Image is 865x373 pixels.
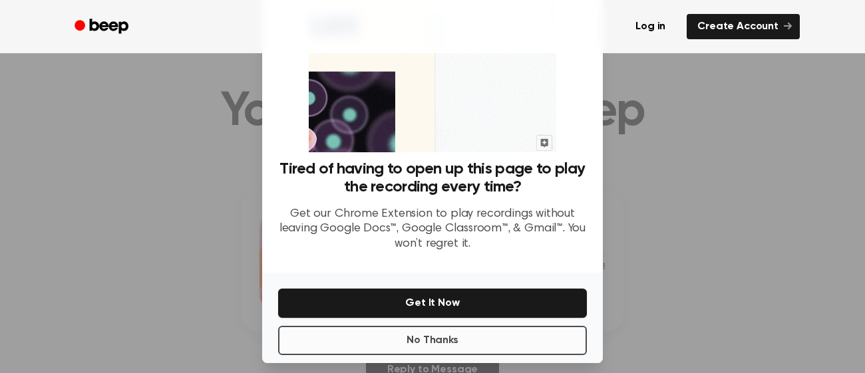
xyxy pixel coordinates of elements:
a: Beep [65,14,140,40]
p: Get our Chrome Extension to play recordings without leaving Google Docs™, Google Classroom™, & Gm... [278,207,587,252]
button: No Thanks [278,326,587,355]
a: Log in [622,11,679,42]
a: Create Account [687,14,800,39]
h3: Tired of having to open up this page to play the recording every time? [278,160,587,196]
button: Get It Now [278,289,587,318]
